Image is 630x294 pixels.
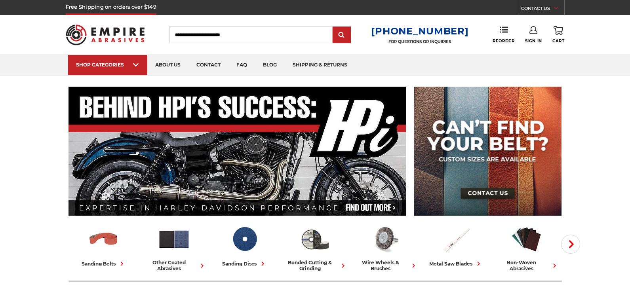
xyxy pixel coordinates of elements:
[495,223,559,271] a: non-woven abrasives
[158,223,190,256] img: Other Coated Abrasives
[561,235,580,254] button: Next
[142,223,206,271] a: other coated abrasives
[66,19,145,50] img: Empire Abrasives
[76,62,139,68] div: SHOP CATEGORIES
[414,87,561,216] img: promo banner for custom belts.
[213,223,277,268] a: sanding discs
[228,55,255,75] a: faq
[424,223,488,268] a: metal saw blades
[510,223,543,256] img: Non-woven Abrasives
[354,223,418,271] a: wire wheels & brushes
[87,223,120,256] img: Sanding Belts
[283,260,347,271] div: bonded cutting & grinding
[493,26,514,43] a: Reorder
[493,38,514,44] span: Reorder
[440,223,472,256] img: Metal Saw Blades
[255,55,285,75] a: blog
[371,39,468,44] p: FOR QUESTIONS OR INQUIRIES
[222,260,267,268] div: sanding discs
[552,26,564,44] a: Cart
[354,260,418,271] div: wire wheels & brushes
[188,55,228,75] a: contact
[72,223,136,268] a: sanding belts
[285,55,355,75] a: shipping & returns
[525,38,542,44] span: Sign In
[334,27,350,43] input: Submit
[299,223,331,256] img: Bonded Cutting & Grinding
[142,260,206,271] div: other coated abrasives
[147,55,188,75] a: about us
[228,223,261,256] img: Sanding Discs
[369,223,402,256] img: Wire Wheels & Brushes
[495,260,559,271] div: non-woven abrasives
[283,223,347,271] a: bonded cutting & grinding
[552,38,564,44] span: Cart
[371,25,468,37] a: [PHONE_NUMBER]
[82,260,126,268] div: sanding belts
[69,87,406,216] img: Banner for an interview featuring Horsepower Inc who makes Harley performance upgrades featured o...
[521,4,564,15] a: CONTACT US
[429,260,483,268] div: metal saw blades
